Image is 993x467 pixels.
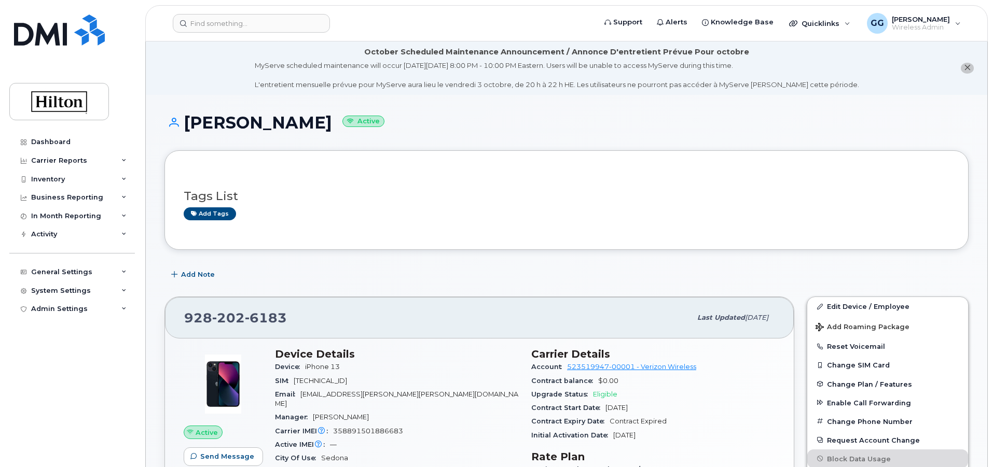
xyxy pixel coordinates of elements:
button: Send Message [184,447,263,466]
h1: [PERSON_NAME] [164,114,969,132]
h3: Carrier Details [531,348,775,360]
button: Enable Call Forwarding [807,393,968,412]
div: October Scheduled Maintenance Announcement / Annonce D'entretient Prévue Pour octobre [364,47,749,58]
span: City Of Use [275,454,321,462]
a: Edit Device / Employee [807,297,968,316]
span: [DATE] [613,431,636,439]
span: Active IMEI [275,441,330,448]
span: 358891501886683 [333,427,403,435]
button: Change Plan / Features [807,375,968,393]
span: Contract balance [531,377,598,385]
a: Add tags [184,207,236,220]
span: Enable Call Forwarding [827,399,911,406]
span: Last updated [697,314,745,321]
span: 928 [184,310,287,326]
span: Add Note [181,270,215,279]
button: Reset Voicemail [807,337,968,356]
span: Upgrade Status [531,390,593,398]
span: 6183 [245,310,287,326]
span: Carrier IMEI [275,427,333,435]
span: Eligible [593,390,617,398]
span: Email [275,390,300,398]
span: Manager [275,413,313,421]
div: MyServe scheduled maintenance will occur [DATE][DATE] 8:00 PM - 10:00 PM Eastern. Users will be u... [255,61,859,90]
span: [DATE] [745,314,768,321]
span: Initial Activation Date [531,431,613,439]
button: Request Account Change [807,431,968,449]
span: Sedona [321,454,348,462]
span: SIM [275,377,294,385]
span: Contract Start Date [531,404,605,412]
span: [TECHNICAL_ID] [294,377,347,385]
span: Contract Expiry Date [531,417,610,425]
span: Change Plan / Features [827,380,912,388]
button: close notification [961,63,974,74]
img: image20231002-3703462-1ig824h.jpeg [192,353,254,415]
span: Account [531,363,567,371]
span: Device [275,363,305,371]
span: Add Roaming Package [816,323,909,333]
span: Active [196,428,218,437]
a: 523519947-00001 - Verizon Wireless [567,363,696,371]
small: Active [342,116,384,128]
span: [DATE] [605,404,628,412]
h3: Tags List [184,190,949,203]
span: [PERSON_NAME] [313,413,369,421]
span: [EMAIL_ADDRESS][PERSON_NAME][PERSON_NAME][DOMAIN_NAME] [275,390,518,407]
iframe: Messenger Launcher [948,422,985,459]
span: Send Message [200,451,254,461]
span: iPhone 13 [305,363,340,371]
button: Add Note [164,265,224,284]
span: Contract Expired [610,417,667,425]
span: 202 [212,310,245,326]
h3: Rate Plan [531,450,775,463]
span: — [330,441,337,448]
h3: Device Details [275,348,519,360]
button: Add Roaming Package [807,316,968,337]
button: Change Phone Number [807,412,968,431]
span: $0.00 [598,377,618,385]
button: Change SIM Card [807,356,968,374]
